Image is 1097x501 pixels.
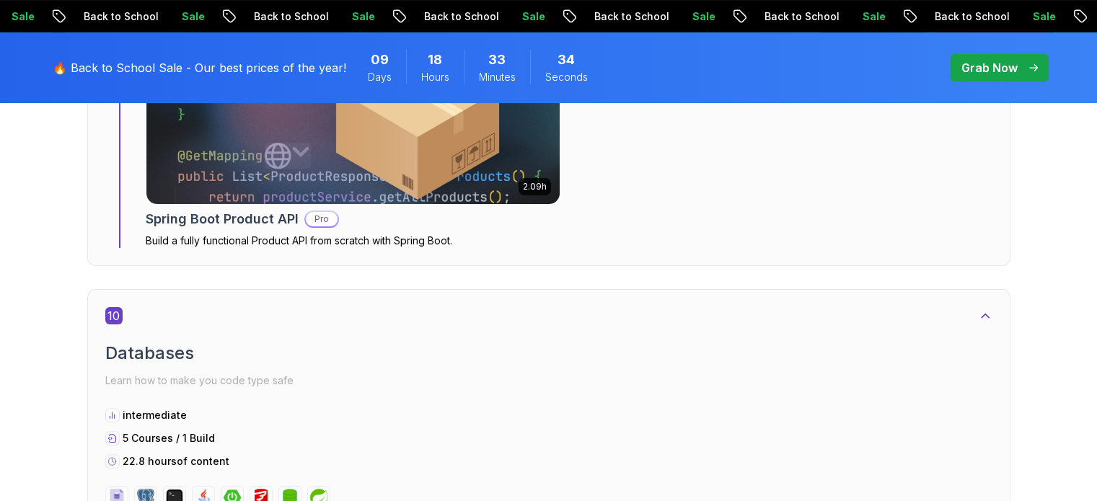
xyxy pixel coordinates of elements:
[146,234,560,248] p: Build a fully functional Product API from scratch with Spring Boot.
[105,307,123,324] span: 10
[105,342,992,365] h2: Databases
[306,212,338,226] p: Pro
[506,9,552,24] p: Sale
[336,9,382,24] p: Sale
[421,70,449,84] span: Hours
[146,32,560,248] a: Spring Boot Product API card2.09hSpring Boot Product APIProBuild a fully functional Product API f...
[123,454,229,469] p: 22.8 hours of content
[558,50,575,70] span: 34 Seconds
[408,9,506,24] p: Back to School
[479,70,516,84] span: Minutes
[488,50,506,70] span: 33 Minutes
[146,209,299,229] h2: Spring Boot Product API
[961,59,1018,76] p: Grab Now
[146,32,560,204] img: Spring Boot Product API card
[578,9,677,24] p: Back to School
[847,9,893,24] p: Sale
[166,9,212,24] p: Sale
[545,70,588,84] span: Seconds
[68,9,166,24] p: Back to School
[123,432,173,444] span: 5 Courses
[428,50,442,70] span: 18 Hours
[238,9,336,24] p: Back to School
[368,70,392,84] span: Days
[749,9,847,24] p: Back to School
[523,181,547,192] p: 2.09h
[919,9,1017,24] p: Back to School
[1017,9,1063,24] p: Sale
[53,59,346,76] p: 🔥 Back to School Sale - Our best prices of the year!
[371,50,389,70] span: 9 Days
[677,9,723,24] p: Sale
[176,432,215,444] span: / 1 Build
[123,408,187,422] p: intermediate
[105,371,992,391] p: Learn how to make you code type safe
